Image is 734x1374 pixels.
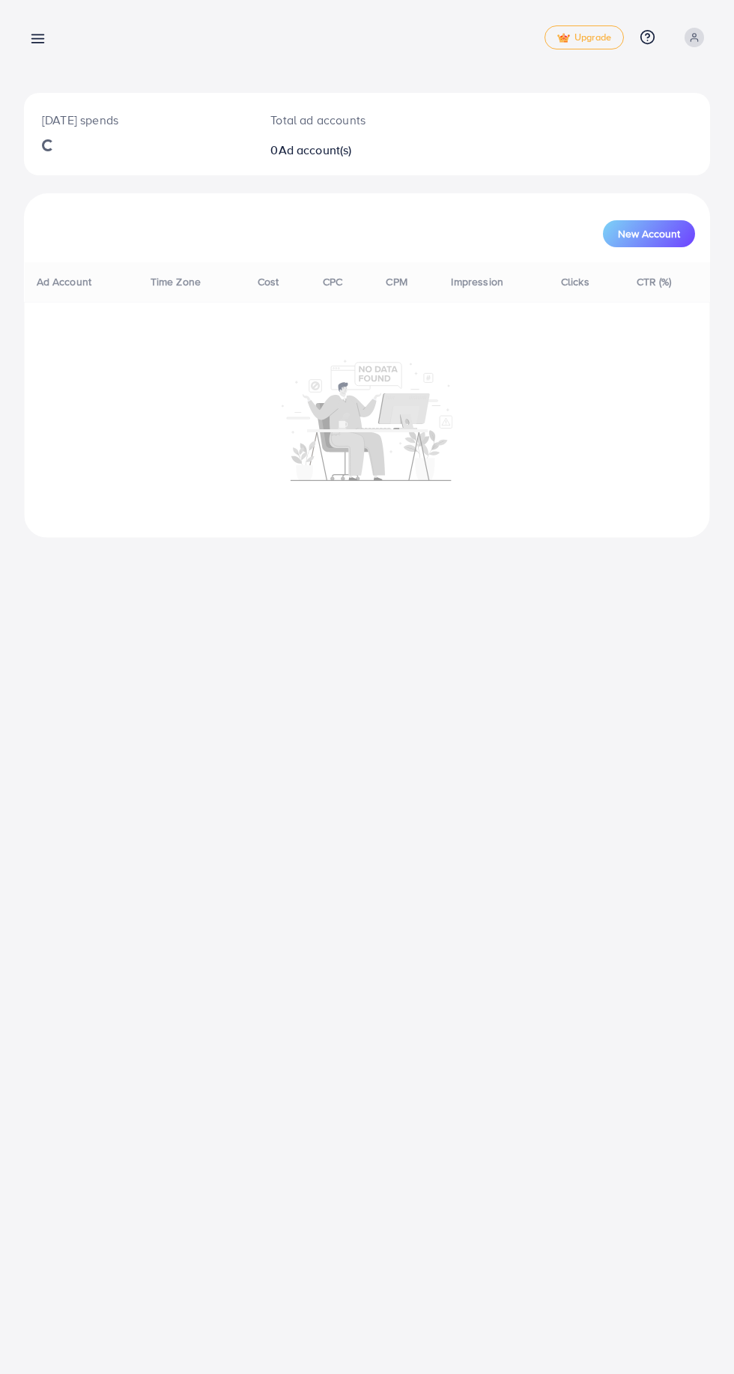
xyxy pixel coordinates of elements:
[618,229,680,239] span: New Account
[545,25,624,49] a: tickUpgrade
[270,111,406,129] p: Total ad accounts
[603,220,695,247] button: New Account
[279,142,352,158] span: Ad account(s)
[42,111,234,129] p: [DATE] spends
[557,33,570,43] img: tick
[557,32,611,43] span: Upgrade
[270,143,406,157] h2: 0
